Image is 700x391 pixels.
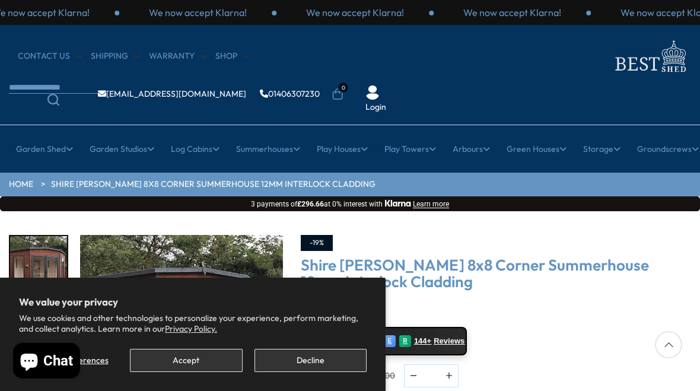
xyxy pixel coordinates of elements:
a: Search [9,94,98,106]
a: Warranty [149,50,206,62]
a: Garden Studios [90,134,154,164]
a: Green Houses [507,134,567,164]
div: R [399,335,411,347]
a: Shipping [91,50,140,62]
div: E [384,335,396,347]
span: 144+ [414,336,431,346]
button: Decline [254,349,367,372]
inbox-online-store-chat: Shopify online store chat [9,343,84,382]
a: Shop [215,50,249,62]
a: Log Cabins [171,134,219,164]
img: User Icon [365,85,380,100]
a: Privacy Policy. [165,323,217,334]
div: -19% [301,235,333,251]
a: Garden Shed [16,134,73,164]
a: Play Towers [384,134,436,164]
a: Play Houses [317,134,368,164]
h3: Shire [PERSON_NAME] 8x8 Corner Summerhouse 12mm Interlock Cladding [301,257,691,291]
div: 3 / 3 [434,6,591,19]
a: Arbours [453,134,490,164]
div: 2 / 3 [276,6,434,19]
button: Accept [130,349,242,372]
a: Login [365,101,386,113]
p: We now accept Klarna! [149,6,247,19]
img: Barclay8x8_2_caa24016-f85b-4433-b7fb-4c98d68bf759_200x200.jpg [10,236,67,305]
p: We now accept Klarna! [306,6,404,19]
p: We use cookies and other technologies to personalize your experience, perform marketing, and coll... [19,313,367,334]
a: 0 [332,88,343,100]
div: 1 / 14 [9,235,68,306]
span: Reviews [434,336,464,346]
a: [EMAIL_ADDRESS][DOMAIN_NAME] [98,90,246,98]
a: CONTACT US [18,50,82,62]
img: logo [608,37,691,75]
a: Storage [583,134,621,164]
p: We now accept Klarna! [463,6,561,19]
h2: We value your privacy [19,297,367,307]
a: Shire [PERSON_NAME] 8x8 Corner Summerhouse 12mm Interlock Cladding [51,179,376,190]
a: Groundscrews [637,134,699,164]
span: 0 [338,82,348,93]
a: Summerhouses [236,134,300,164]
div: 1 / 3 [119,6,276,19]
a: HOME [9,179,33,190]
a: 01406307230 [260,90,320,98]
